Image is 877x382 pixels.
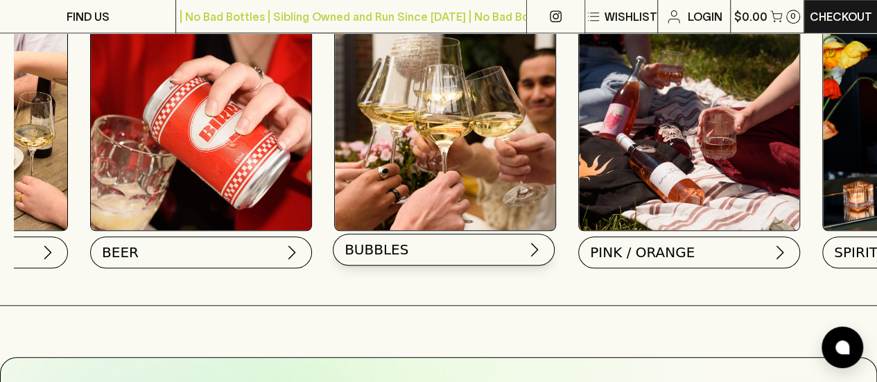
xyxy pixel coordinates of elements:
[335,10,555,230] img: 2022_Festive_Campaign_INSTA-16 1
[810,8,872,25] p: Checkout
[333,234,555,266] button: BUBBLES
[590,243,695,262] span: PINK / ORANGE
[688,8,722,25] p: Login
[284,244,300,261] img: chevron-right.svg
[578,236,800,268] button: PINK / ORANGE
[67,8,110,25] p: FIND US
[91,10,311,230] img: BIRRA_GOOD-TIMES_INSTA-2 1/optimise?auth=Mjk3MjY0ODMzMw__
[790,12,796,20] p: 0
[526,241,543,258] img: chevron-right.svg
[40,244,56,261] img: chevron-right.svg
[345,240,408,259] span: BUBBLES
[102,243,139,262] span: BEER
[579,10,799,230] img: gospel_collab-2 1
[835,340,849,354] img: bubble-icon
[90,236,312,268] button: BEER
[605,8,657,25] p: Wishlist
[772,244,788,261] img: chevron-right.svg
[734,8,767,25] p: $0.00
